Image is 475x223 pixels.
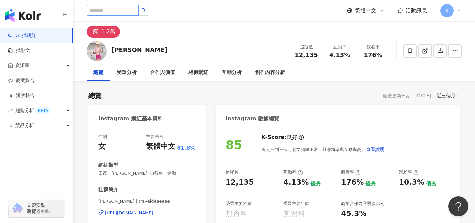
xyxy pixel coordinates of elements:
[226,138,242,152] div: 85
[98,162,118,169] div: 網紅類型
[226,177,254,188] div: 12,135
[9,199,65,217] a: chrome extension立即安裝 瀏覽器外掛
[283,201,309,207] div: 受眾主要年齡
[15,118,34,133] span: 競品分析
[341,209,366,219] div: 45.3%
[355,7,376,14] span: 繁體中文
[98,198,196,204] span: [PERSON_NAME] | traveldeeeeee
[360,44,386,50] div: 觀看率
[15,58,29,73] span: 資源庫
[98,141,106,152] div: 女
[35,107,51,114] div: BETA
[226,169,239,175] div: 追蹤數
[437,91,460,100] div: 近三個月
[341,177,364,188] div: 176%
[101,27,115,36] div: 1.2萬
[8,92,35,99] a: 洞察報告
[283,169,303,175] div: 互動率
[8,47,30,54] a: 找貼文
[8,32,36,39] a: searchAI 找網紅
[117,69,137,77] div: 受眾分析
[98,115,163,122] div: Instagram 網紅基本資料
[341,169,361,175] div: 觀看率
[262,143,385,156] div: 近期一到三個月發文頻率正常，且漲粉率與互動率高。
[283,177,309,188] div: 4.13%
[366,147,385,152] span: 查看說明
[383,93,431,98] div: 最後更新日期：[DATE]
[112,46,167,54] div: [PERSON_NAME]
[146,134,163,140] div: 主要語言
[105,210,153,216] div: [URL][DOMAIN_NAME]
[366,143,385,156] button: 查看說明
[406,7,427,14] span: 活動訊息
[93,69,103,77] div: 總覽
[399,177,424,188] div: 10.3%
[188,69,208,77] div: 相似網紅
[150,69,175,77] div: 合作與價值
[262,134,304,141] div: K-Score :
[27,202,50,214] span: 立即安裝 瀏覽器外掛
[226,201,252,207] div: 受眾主要性別
[11,203,24,214] img: chrome extension
[98,186,118,193] div: 社群簡介
[98,210,196,216] a: [URL][DOMAIN_NAME]
[87,41,107,61] img: KOL Avatar
[327,44,352,50] div: 互動率
[141,8,146,13] span: search
[287,134,297,141] div: 良好
[226,209,248,219] div: 無資料
[222,69,242,77] div: 互動分析
[8,77,35,84] a: 商案媒合
[8,108,13,113] span: rise
[310,180,321,187] div: 優秀
[15,103,51,118] span: 趨勢分析
[177,144,196,152] span: 81.8%
[146,141,175,152] div: 繁體中文
[399,169,419,175] div: 漲粉率
[448,196,468,216] iframe: Help Scout Beacon - Open
[329,52,350,58] span: 4.13%
[98,170,196,176] span: 田徑、[PERSON_NAME]· 自行車 · 運動
[294,44,319,50] div: 追蹤數
[364,52,382,58] span: 176%
[87,26,120,38] button: 1.2萬
[98,134,107,140] div: 性別
[226,115,280,122] div: Instagram 數據總覽
[445,7,448,14] span: K
[283,209,305,219] div: 無資料
[365,180,376,187] div: 優秀
[426,180,437,187] div: 優秀
[255,69,285,77] div: 創作內容分析
[88,91,102,100] div: 總覽
[5,9,41,22] img: logo
[341,201,384,207] div: 商業合作內容覆蓋比例
[295,51,318,58] span: 12,135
